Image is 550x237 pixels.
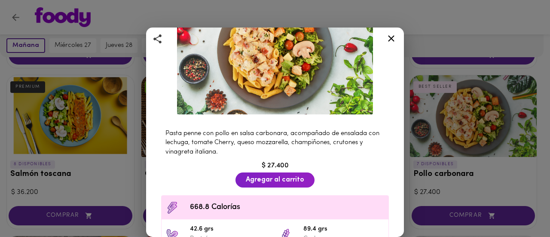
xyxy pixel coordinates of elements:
span: 89.4 grs [303,225,384,234]
span: Agregar al carrito [246,176,304,184]
iframe: Messagebird Livechat Widget [500,187,541,228]
div: $ 27.400 [157,161,393,171]
span: 42.6 grs [190,225,271,234]
img: Contenido calórico [166,201,179,214]
span: 668.8 Calorías [190,202,384,213]
button: Agregar al carrito [235,172,315,188]
span: Pasta penne con pollo en salsa carbonara, acompañado de ensalada con lechuga, tomate Cherry, ques... [165,130,379,155]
